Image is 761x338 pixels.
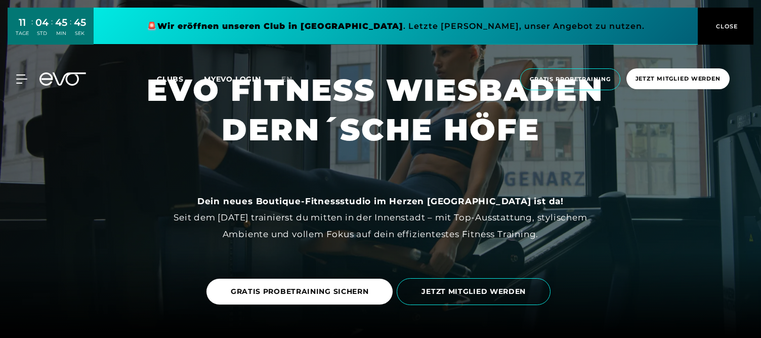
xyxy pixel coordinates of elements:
span: Clubs [157,74,184,84]
a: en [281,73,305,85]
span: GRATIS PROBETRAINING SICHERN [231,286,369,297]
span: JETZT MITGLIED WERDEN [421,286,526,297]
a: GRATIS PROBETRAINING SICHERN [206,279,393,305]
span: Jetzt Mitglied werden [636,74,721,83]
a: Gratis Probetraining [517,68,623,90]
div: 45 [55,15,67,30]
div: 11 [16,15,29,30]
span: Gratis Probetraining [530,75,611,84]
button: CLOSE [698,8,753,45]
a: Jetzt Mitglied werden [623,68,733,90]
a: JETZT MITGLIED WERDEN [397,271,555,313]
div: STD [35,30,49,37]
div: 45 [74,15,86,30]
div: MIN [55,30,67,37]
h1: EVO FITNESS WIESBADEN DERN´SCHE HÖFE [147,70,614,149]
strong: Dein neues Boutique-Fitnessstudio im Herzen [GEOGRAPHIC_DATA] ist da! [197,196,564,206]
div: : [70,16,71,43]
div: : [51,16,53,43]
div: Seit dem [DATE] trainierst du mitten in der Innenstadt – mit Top-Ausstattung, stylischem Ambiente... [153,193,608,242]
a: Clubs [157,74,204,84]
div: TAGE [16,30,29,37]
span: en [281,74,292,84]
div: 04 [35,15,49,30]
span: CLOSE [713,22,738,31]
div: SEK [74,30,86,37]
a: MYEVO LOGIN [204,74,261,84]
div: : [31,16,33,43]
